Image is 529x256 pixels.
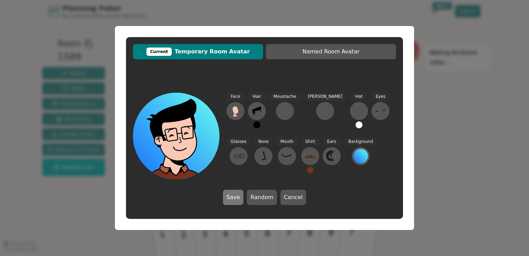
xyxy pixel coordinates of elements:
[146,48,172,56] div: Current
[136,48,260,56] span: Temporary Room Avatar
[323,138,340,146] span: Ears
[223,190,243,205] button: Save
[276,138,298,146] span: Mouth
[351,93,367,101] span: Hat
[266,44,396,59] button: Named Room Avatar
[254,138,273,146] span: Nose
[301,138,319,146] span: Shirt
[226,93,244,101] span: Face
[344,138,377,146] span: Background
[269,48,393,56] span: Named Room Avatar
[269,93,300,101] span: Moustache
[304,93,347,101] span: [PERSON_NAME]
[226,138,251,146] span: Glasses
[247,190,277,205] button: Random
[280,190,306,205] button: Cancel
[371,93,389,101] span: Eyes
[249,93,266,101] span: Hair
[133,44,263,59] button: CurrentTemporary Room Avatar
